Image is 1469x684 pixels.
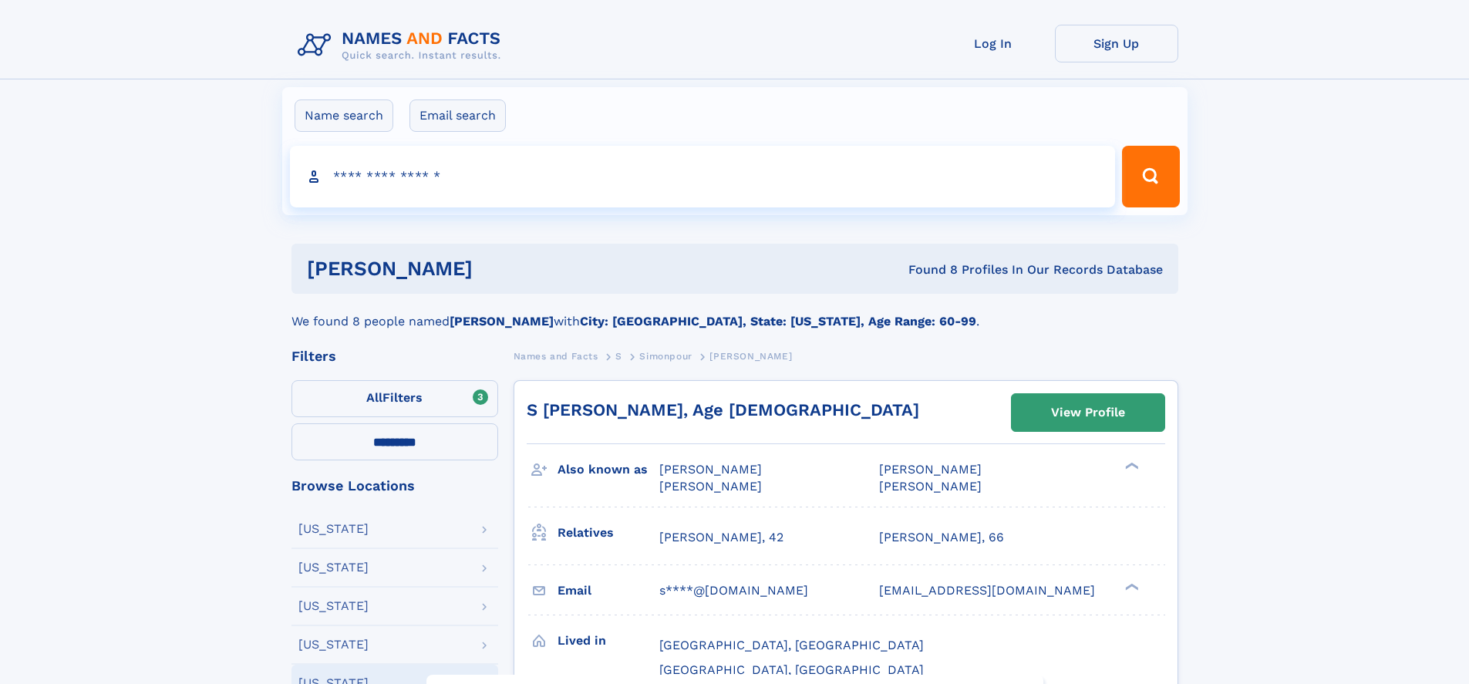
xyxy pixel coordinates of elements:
[366,390,382,405] span: All
[615,351,622,362] span: S
[659,638,924,652] span: [GEOGRAPHIC_DATA], [GEOGRAPHIC_DATA]
[409,99,506,132] label: Email search
[298,600,369,612] div: [US_STATE]
[659,462,762,477] span: [PERSON_NAME]
[290,146,1116,207] input: search input
[615,346,622,366] a: S
[1122,146,1179,207] button: Search Button
[1121,461,1140,471] div: ❯
[558,457,659,483] h3: Also known as
[879,479,982,494] span: [PERSON_NAME]
[298,639,369,651] div: [US_STATE]
[639,346,692,366] a: Simonpour
[558,628,659,654] h3: Lived in
[580,314,976,329] b: City: [GEOGRAPHIC_DATA], State: [US_STATE], Age Range: 60-99
[295,99,393,132] label: Name search
[291,25,514,66] img: Logo Names and Facts
[1121,581,1140,591] div: ❯
[298,561,369,574] div: [US_STATE]
[450,314,554,329] b: [PERSON_NAME]
[307,259,691,278] h1: [PERSON_NAME]
[690,261,1163,278] div: Found 8 Profiles In Our Records Database
[659,479,762,494] span: [PERSON_NAME]
[291,349,498,363] div: Filters
[291,380,498,417] label: Filters
[291,294,1178,331] div: We found 8 people named with .
[298,523,369,535] div: [US_STATE]
[879,462,982,477] span: [PERSON_NAME]
[527,400,919,419] a: S [PERSON_NAME], Age [DEMOGRAPHIC_DATA]
[879,529,1004,546] a: [PERSON_NAME], 66
[291,479,498,493] div: Browse Locations
[639,351,692,362] span: Simonpour
[1012,394,1164,431] a: View Profile
[1051,395,1125,430] div: View Profile
[1055,25,1178,62] a: Sign Up
[659,529,783,546] a: [PERSON_NAME], 42
[659,662,924,677] span: [GEOGRAPHIC_DATA], [GEOGRAPHIC_DATA]
[514,346,598,366] a: Names and Facts
[558,578,659,604] h3: Email
[709,351,792,362] span: [PERSON_NAME]
[558,520,659,546] h3: Relatives
[879,583,1095,598] span: [EMAIL_ADDRESS][DOMAIN_NAME]
[932,25,1055,62] a: Log In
